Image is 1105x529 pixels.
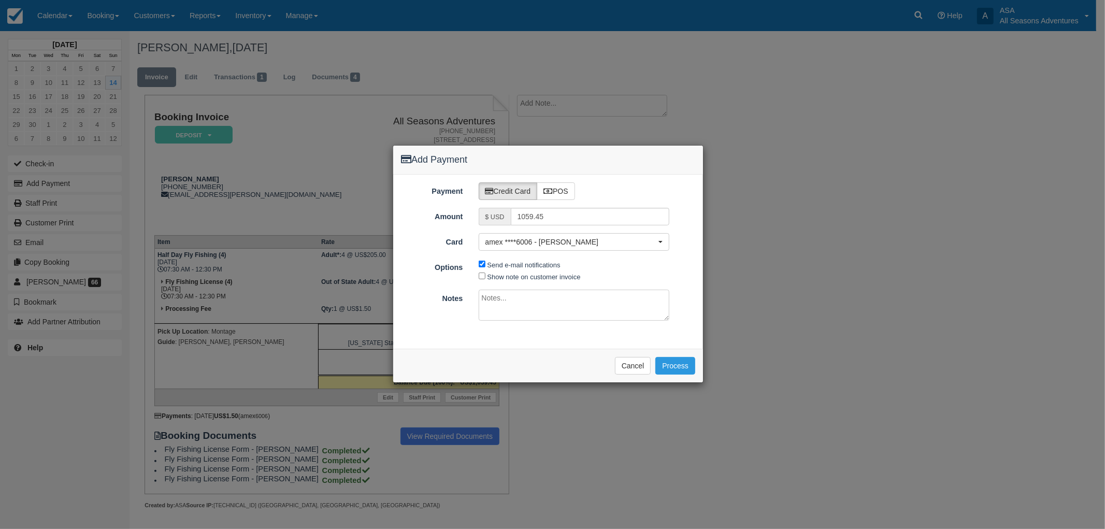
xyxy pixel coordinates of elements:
[487,261,561,269] label: Send e-mail notifications
[485,237,656,247] span: amex ****6006 - [PERSON_NAME]
[393,233,471,248] label: Card
[479,233,670,251] button: amex ****6006 - [PERSON_NAME]
[655,357,695,375] button: Process
[487,273,581,281] label: Show note on customer invoice
[615,357,651,375] button: Cancel
[485,213,505,221] small: $ USD
[393,182,471,197] label: Payment
[393,259,471,273] label: Options
[393,208,471,222] label: Amount
[537,182,575,200] label: POS
[401,153,695,167] h4: Add Payment
[393,290,471,304] label: Notes
[511,208,670,225] input: Valid amount required.
[479,182,538,200] label: Credit Card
